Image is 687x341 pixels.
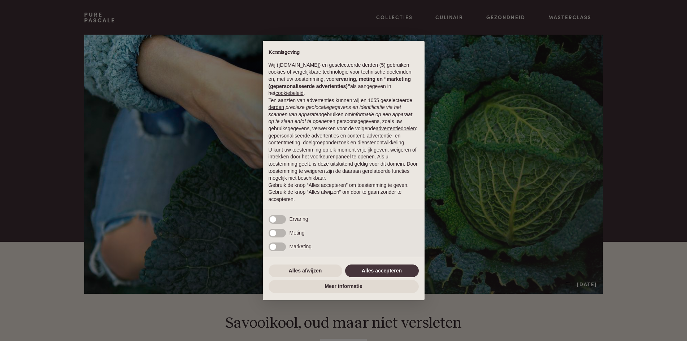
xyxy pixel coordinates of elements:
p: Wij ([DOMAIN_NAME]) en geselecteerde derden (5) gebruiken cookies of vergelijkbare technologie vo... [269,62,419,97]
button: derden [269,104,284,111]
button: Meer informatie [269,280,419,293]
em: informatie op een apparaat op te slaan en/of te openen [269,112,413,124]
h2: Kennisgeving [269,49,419,56]
span: Meting [290,230,305,236]
button: Alles afwijzen [269,265,342,277]
p: Ten aanzien van advertenties kunnen wij en 1055 geselecteerde gebruiken om en persoonsgegevens, z... [269,97,419,147]
a: cookiebeleid [275,90,304,96]
strong: ervaring, meting en “marketing (gepersonaliseerde advertenties)” [269,76,411,89]
button: advertentiedoelen [376,125,416,132]
span: Ervaring [290,216,308,222]
span: Marketing [290,244,312,249]
p: U kunt uw toestemming op elk moment vrijelijk geven, weigeren of intrekken door het voorkeurenpan... [269,147,419,182]
p: Gebruik de knop “Alles accepteren” om toestemming te geven. Gebruik de knop “Alles afwijzen” om d... [269,182,419,203]
button: Alles accepteren [345,265,419,277]
em: precieze geolocatiegegevens en identificatie via het scannen van apparaten [269,104,401,117]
